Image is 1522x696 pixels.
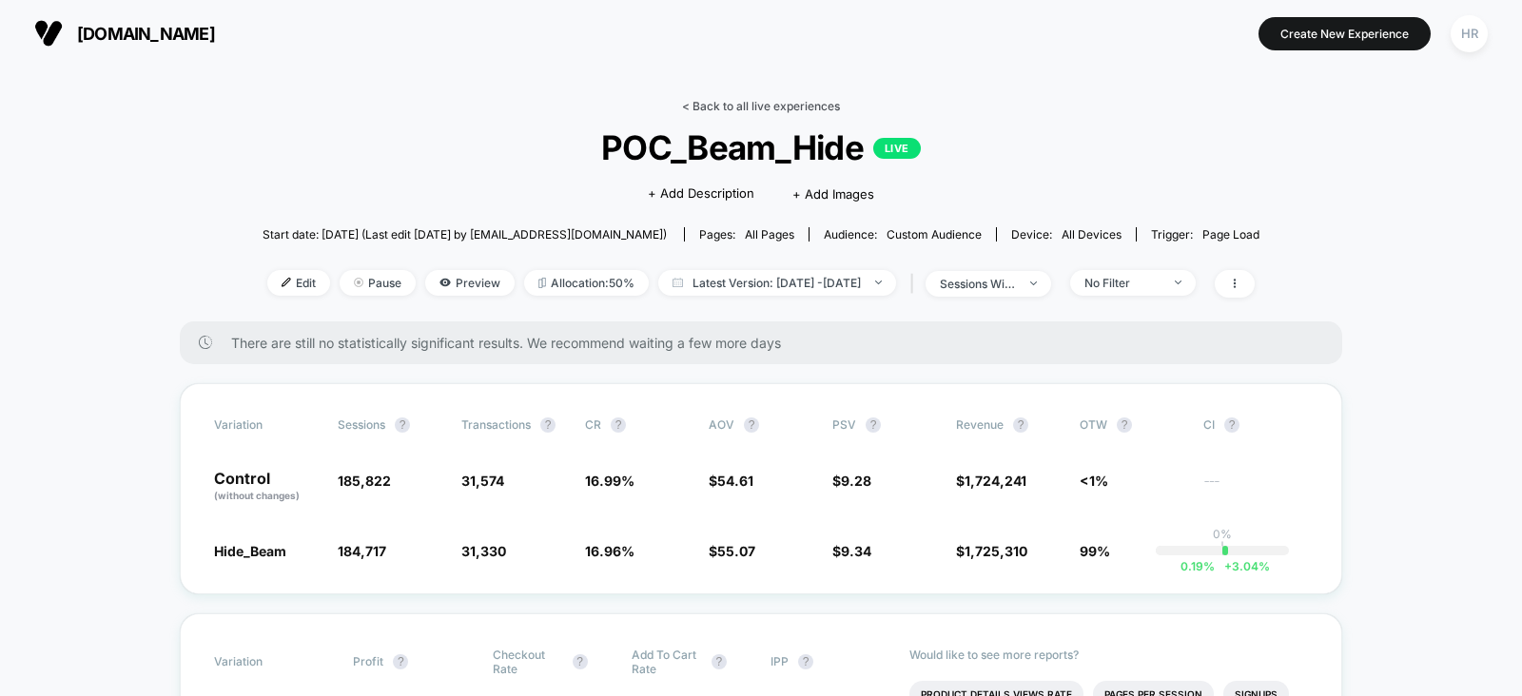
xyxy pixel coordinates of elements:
[354,278,363,287] img: end
[709,417,734,432] span: AOV
[658,270,896,296] span: Latest Version: [DATE] - [DATE]
[1259,17,1431,50] button: Create New Experience
[585,543,634,559] span: 16.96 %
[906,270,926,298] span: |
[887,227,982,242] span: Custom Audience
[717,473,753,489] span: 54.61
[338,473,391,489] span: 185,822
[866,417,881,433] button: ?
[824,227,982,242] div: Audience:
[393,654,408,669] button: ?
[1181,559,1215,573] span: 0.19 %
[841,543,871,559] span: 9.34
[338,543,386,559] span: 184,717
[493,648,563,676] span: Checkout Rate
[632,648,702,676] span: Add To Cart Rate
[682,99,840,113] a: < Back to all live experiences
[461,473,504,489] span: 31,574
[1451,15,1488,52] div: HR
[875,280,882,284] img: end
[956,417,1004,432] span: Revenue
[524,270,649,296] span: Allocation: 50%
[461,543,506,559] span: 31,330
[1203,475,1308,503] span: ---
[1203,417,1308,433] span: CI
[1062,227,1122,242] span: all devices
[832,473,871,489] span: $
[792,186,874,202] span: + Add Images
[340,270,416,296] span: Pause
[1213,527,1232,541] p: 0%
[313,127,1210,167] span: POC_Beam_Hide
[214,648,319,676] span: Variation
[1030,281,1037,285] img: end
[832,417,856,432] span: PSV
[1117,417,1132,433] button: ?
[1175,280,1181,284] img: end
[611,417,626,433] button: ?
[709,543,755,559] span: $
[744,417,759,433] button: ?
[673,278,683,287] img: calendar
[1013,417,1028,433] button: ?
[1445,14,1493,53] button: HR
[709,473,753,489] span: $
[1224,417,1239,433] button: ?
[1151,227,1259,242] div: Trigger:
[940,277,1016,291] div: sessions with impression
[425,270,515,296] span: Preview
[338,417,385,432] span: Sessions
[1215,559,1270,573] span: 3.04 %
[712,654,727,669] button: ?
[832,543,871,559] span: $
[538,278,546,288] img: rebalance
[873,138,921,159] p: LIVE
[231,335,1304,351] span: There are still no statistically significant results. We recommend waiting a few more days
[214,417,319,433] span: Variation
[461,417,531,432] span: Transactions
[909,648,1308,662] p: Would like to see more reports?
[395,417,410,433] button: ?
[965,473,1026,489] span: 1,724,241
[1224,559,1232,573] span: +
[263,227,667,242] span: Start date: [DATE] (Last edit [DATE] by [EMAIL_ADDRESS][DOMAIN_NAME])
[29,18,221,48] button: [DOMAIN_NAME]
[841,473,871,489] span: 9.28
[353,654,383,668] span: Profit
[214,471,319,503] p: Control
[214,490,300,501] span: (without changes)
[540,417,556,433] button: ?
[1202,227,1259,242] span: Page Load
[573,654,588,669] button: ?
[965,543,1027,559] span: 1,725,310
[1080,417,1184,433] span: OTW
[34,19,63,48] img: Visually logo
[956,473,1026,489] span: $
[585,473,634,489] span: 16.99 %
[699,227,794,242] div: Pages:
[1084,276,1161,290] div: No Filter
[1220,541,1224,555] p: |
[1080,473,1108,489] span: <1%
[267,270,330,296] span: Edit
[717,543,755,559] span: 55.07
[1080,543,1110,559] span: 99%
[648,184,754,203] span: + Add Description
[771,654,789,668] span: IPP
[282,278,291,287] img: edit
[745,227,794,242] span: all pages
[77,24,215,44] span: [DOMAIN_NAME]
[214,543,286,559] span: Hide_Beam
[956,543,1027,559] span: $
[798,654,813,669] button: ?
[585,417,601,432] span: CR
[996,227,1136,242] span: Device:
